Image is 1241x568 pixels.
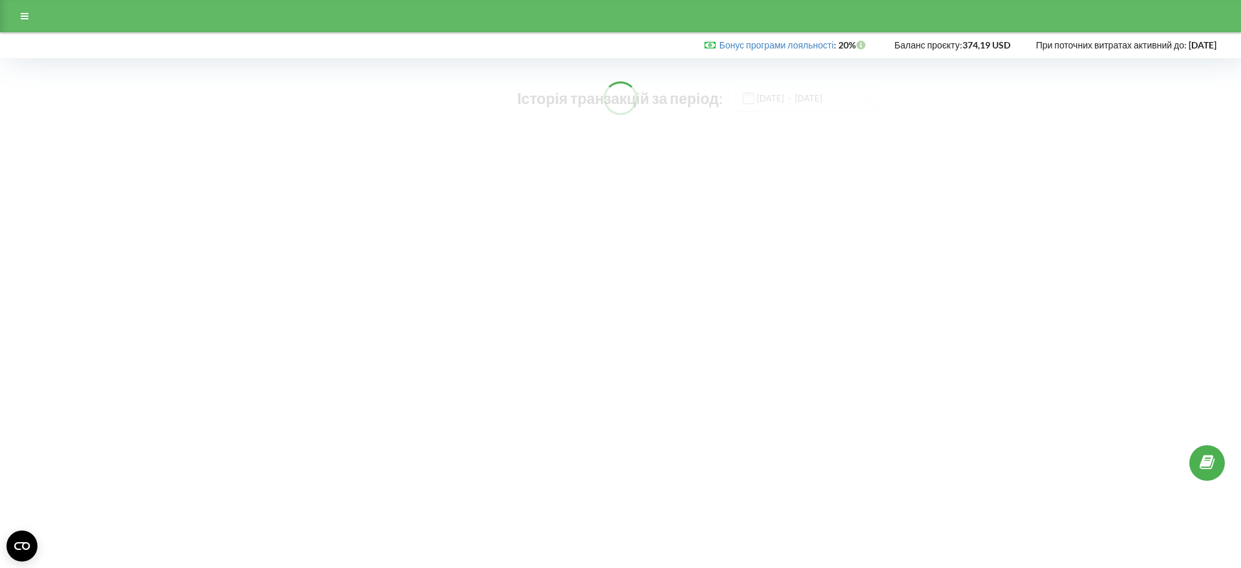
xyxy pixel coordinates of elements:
button: Open CMP widget [6,531,37,562]
strong: 20% [838,39,869,50]
span: При поточних витратах активний до: [1036,39,1187,50]
strong: [DATE] [1189,39,1216,50]
span: : [719,39,836,50]
a: Бонус програми лояльності [719,39,834,50]
span: Баланс проєкту: [895,39,962,50]
strong: 374,19 USD [962,39,1010,50]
